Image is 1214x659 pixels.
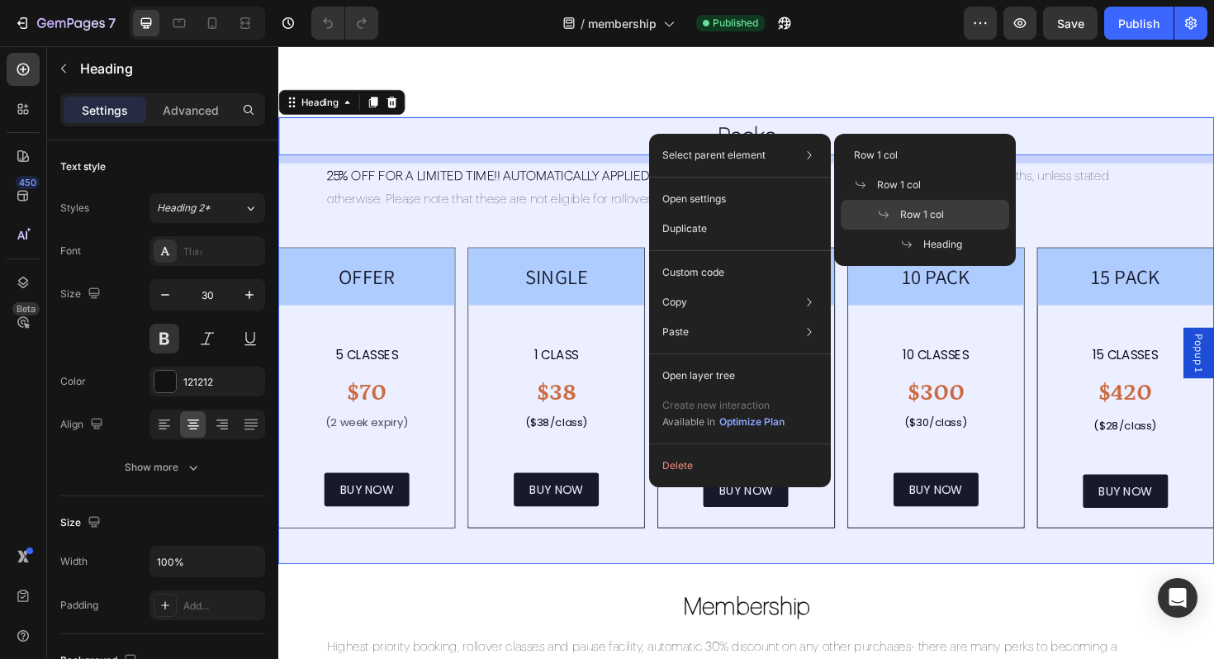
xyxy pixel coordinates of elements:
div: Show more [125,459,202,476]
p: Open settings [662,192,726,206]
p: Create new interaction [662,397,785,414]
button: 7 [7,7,123,40]
div: Add... [183,599,261,614]
p: BUY NOW [467,459,524,481]
div: Heading [21,52,66,67]
p: 10 CLASsES [605,315,788,339]
h2: 15 PACK [804,214,990,275]
h2: $165 [402,349,588,385]
p: Advanced [163,102,219,119]
p: 15 classes [806,315,989,339]
p: 7 [108,13,116,33]
div: 121212 [183,375,261,390]
span: Published [713,16,758,31]
div: Align [60,414,107,436]
h2: $300 [604,349,790,385]
h2: $38 [202,349,387,385]
h2: $70 [1,349,187,385]
p: BUY NOW [668,458,725,481]
button: Optimize Plan [718,414,785,430]
div: Width [60,554,88,569]
div: Size [60,283,104,306]
button: Publish [1104,7,1174,40]
button: Save [1043,7,1098,40]
p: BUY NOW [266,458,323,481]
div: Undo/Redo [311,7,378,40]
div: Size [60,512,104,534]
button: Heading 2* [149,193,265,223]
div: Color [60,374,86,389]
span: ($28/class) [864,393,931,410]
div: Beta [12,302,40,315]
span: Row 1 col [854,148,898,163]
p: 1 class [203,315,386,339]
p: 🔥🔥🔥. You can use these passes for up to 3 months, unless stated otherwise. Please note that these... [51,126,940,173]
span: Available in [662,415,715,428]
span: ($33/class) [462,390,529,406]
p: 4 CLASSES [404,315,586,339]
button: Delete [656,451,824,481]
p: Open layer tree [662,368,735,383]
span: ($38/class) [261,390,328,406]
span: membership [588,15,657,32]
span: / [581,15,585,32]
h2: 10 PACK [604,214,790,275]
div: 450 [16,176,40,189]
span: Row 1 col [900,207,944,222]
div: Font [60,244,81,258]
span: Heading [923,237,962,252]
div: Optimize Plan [719,415,785,429]
p: 5 CLASSes [2,315,185,339]
h2: SINGLE [202,214,387,275]
div: Styles [60,201,89,216]
p: Paste [662,325,689,339]
div: Open Intercom Messenger [1158,578,1197,618]
p: Select parent element [662,148,766,163]
p: Copy [662,295,687,310]
p: buy now [65,458,122,481]
p: Heading [80,59,258,78]
span: (2 week expiry) [50,390,138,406]
p: BUY NOW [869,460,926,482]
span: Row 1 col [877,178,921,192]
p: Settings [82,102,128,119]
span: Save [1057,17,1084,31]
p: Custom code [662,265,724,280]
div: Thin [183,244,261,259]
h2: $420 [804,349,990,385]
input: Auto [150,547,264,576]
span: ($30/class) [663,390,730,406]
span: Popup 1 [966,305,983,345]
div: Padding [60,598,98,613]
div: Publish [1118,15,1159,32]
h2: 5 PACK [402,214,588,275]
h2: OFFER [1,214,187,275]
strong: 25% OFF FOR A LIMITED TIME!! AUTOMATICALLY APPLIED AT CHECKOUT [51,129,484,145]
span: Heading 2* [157,201,211,216]
button: Show more [60,453,265,482]
div: Text style [60,159,106,174]
p: Duplicate [662,221,707,236]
